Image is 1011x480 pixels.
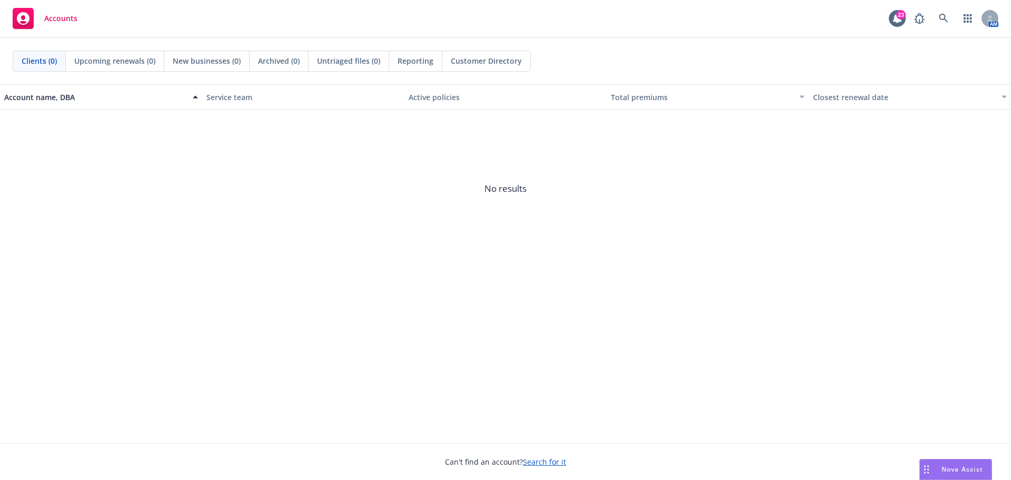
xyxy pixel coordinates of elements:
div: Closest renewal date [813,92,995,103]
span: Untriaged files (0) [317,55,380,66]
span: Can't find an account? [445,456,566,467]
a: Search for it [523,457,566,467]
button: Nova Assist [919,459,992,480]
div: Service team [206,92,400,103]
span: Accounts [44,14,77,23]
span: Nova Assist [941,465,983,474]
span: Archived (0) [258,55,300,66]
span: Upcoming renewals (0) [74,55,155,66]
a: Report a Bug [909,8,930,29]
a: Accounts [8,4,82,33]
button: Closest renewal date [809,84,1011,110]
a: Search [933,8,954,29]
span: Reporting [398,55,433,66]
div: Active policies [409,92,602,103]
button: Total premiums [607,84,809,110]
span: Clients (0) [22,55,57,66]
button: Service team [202,84,404,110]
div: Total premiums [611,92,793,103]
span: Customer Directory [451,55,522,66]
a: Switch app [957,8,978,29]
div: 23 [896,10,906,19]
div: Account name, DBA [4,92,186,103]
span: New businesses (0) [173,55,241,66]
div: Drag to move [920,459,933,479]
button: Active policies [404,84,607,110]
